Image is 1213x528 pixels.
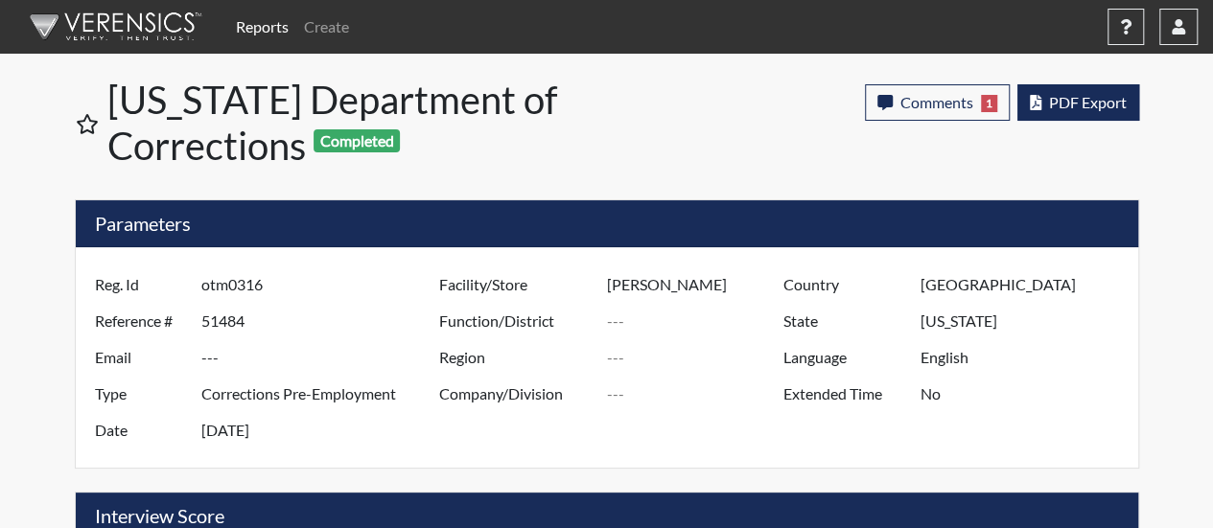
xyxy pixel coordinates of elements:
[201,339,444,376] input: ---
[296,8,357,46] a: Create
[769,303,921,339] label: State
[921,303,1132,339] input: ---
[201,412,444,448] input: ---
[425,376,607,412] label: Company/Division
[606,266,788,303] input: ---
[76,200,1138,247] h5: Parameters
[81,376,201,412] label: Type
[865,84,1010,121] button: Comments1
[1017,84,1139,121] button: PDF Export
[81,266,201,303] label: Reg. Id
[201,303,444,339] input: ---
[606,376,788,412] input: ---
[425,303,607,339] label: Function/District
[606,339,788,376] input: ---
[81,303,201,339] label: Reference #
[921,266,1132,303] input: ---
[981,95,997,112] span: 1
[900,93,973,111] span: Comments
[201,376,444,412] input: ---
[228,8,296,46] a: Reports
[81,339,201,376] label: Email
[201,266,444,303] input: ---
[769,376,921,412] label: Extended Time
[425,266,607,303] label: Facility/Store
[769,266,921,303] label: Country
[1049,93,1127,111] span: PDF Export
[81,412,201,448] label: Date
[425,339,607,376] label: Region
[921,339,1132,376] input: ---
[107,77,609,169] h1: [US_STATE] Department of Corrections
[921,376,1132,412] input: ---
[769,339,921,376] label: Language
[606,303,788,339] input: ---
[314,129,400,152] span: Completed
